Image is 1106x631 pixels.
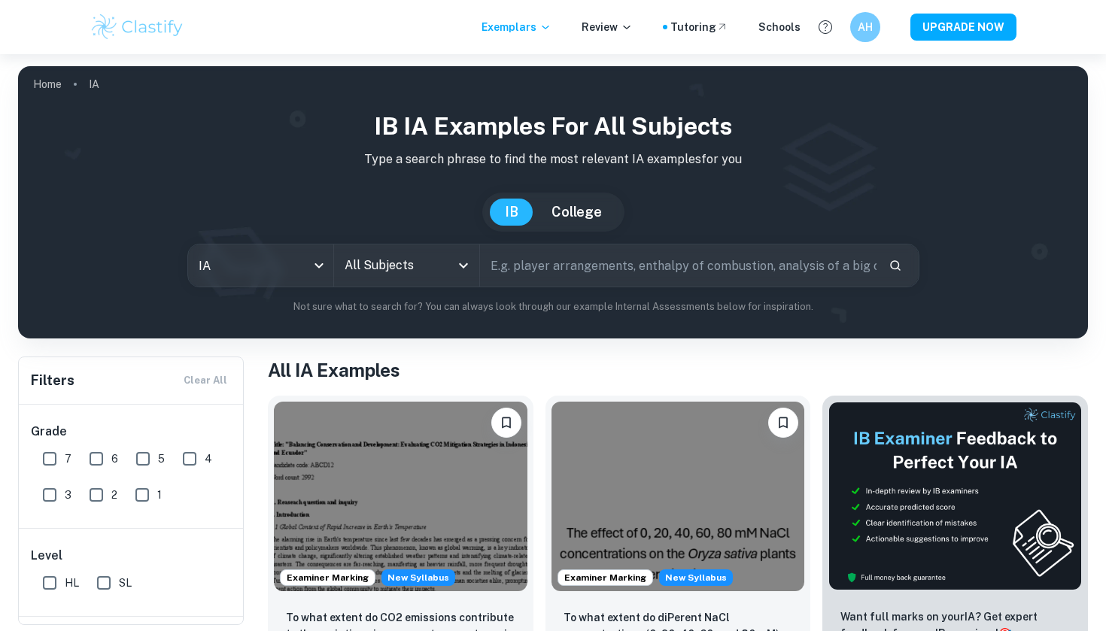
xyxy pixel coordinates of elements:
[65,450,71,467] span: 7
[281,571,375,584] span: Examiner Marking
[30,299,1076,314] p: Not sure what to search for? You can always look through our example Internal Assessments below f...
[268,356,1088,384] h1: All IA Examples
[910,14,1016,41] button: UPGRADE NOW
[813,14,838,40] button: Help and Feedback
[65,487,71,503] span: 3
[453,255,474,276] button: Open
[30,150,1076,168] p: Type a search phrase to find the most relevant IA examples for you
[205,450,212,467] span: 4
[157,487,162,503] span: 1
[551,402,805,591] img: ESS IA example thumbnail: To what extent do diPerent NaCl concentr
[30,108,1076,144] h1: IB IA examples for all subjects
[558,571,652,584] span: Examiner Marking
[828,402,1082,590] img: Thumbnail
[536,199,617,226] button: College
[758,19,801,35] a: Schools
[274,402,527,591] img: ESS IA example thumbnail: To what extent do CO2 emissions contribu
[883,253,908,278] button: Search
[490,199,533,226] button: IB
[89,76,99,93] p: IA
[188,244,333,287] div: IA
[111,487,117,503] span: 2
[119,575,132,591] span: SL
[659,569,733,586] div: Starting from the May 2026 session, the ESS IA requirements have changed. We created this exempla...
[857,19,874,35] h6: AH
[850,12,880,42] button: AH
[65,575,79,591] span: HL
[491,408,521,438] button: Bookmark
[18,66,1088,338] img: profile cover
[582,19,633,35] p: Review
[381,569,455,586] div: Starting from the May 2026 session, the ESS IA requirements have changed. We created this exempla...
[670,19,728,35] a: Tutoring
[768,408,798,438] button: Bookmark
[31,423,232,441] h6: Grade
[90,12,185,42] img: Clastify logo
[659,569,733,586] span: New Syllabus
[482,19,551,35] p: Exemplars
[33,74,62,95] a: Home
[381,569,455,586] span: New Syllabus
[111,450,118,467] span: 6
[480,244,877,287] input: E.g. player arrangements, enthalpy of combustion, analysis of a big city...
[31,547,232,565] h6: Level
[31,370,74,391] h6: Filters
[158,450,165,467] span: 5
